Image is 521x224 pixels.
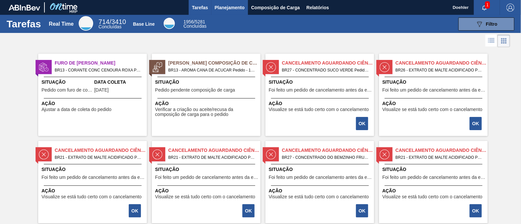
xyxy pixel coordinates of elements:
span: Composição de Carga [251,4,300,12]
span: BR21 - EXTRATO DE MALTE ACIDIFICADO Pedido - 692358 [396,154,482,161]
div: Base Line [183,20,206,28]
span: Ajustar a data de coleta do pedido [41,107,112,112]
span: Situação [269,166,372,173]
span: BR13 - AROMA CANA DE ACUCAR Pedido - 1954242 [168,67,255,74]
button: OK [242,204,255,217]
span: BR26 - EXTRATO DE MALTE ACIDIFICADO Pedido - 654826 [396,67,482,74]
span: Tarefas [192,4,208,12]
span: BR21 - EXTRATO DE MALTE ACIDIFICADO Pedido - 654828 [55,154,142,161]
span: 15/07/2025 [94,88,109,93]
span: Visualize se está tudo certo com o cancelamento [41,194,142,199]
div: Real Time [49,21,73,27]
span: Visualize se está tudo certo com o cancelamento [382,194,482,199]
span: Foi feito um pedido de cancelamento antes da etapa de aguardando faturamento [382,175,486,180]
span: / 5281 [183,19,205,24]
span: Situação [41,166,145,173]
span: Cancelamento aguardando ciência [282,60,374,67]
img: status [266,150,276,159]
span: Pedido Aguardando Composição de Carga [168,60,260,67]
span: Foi feito um pedido de cancelamento antes da etapa de aguardando faturamento [269,88,372,93]
span: Relatórios [307,4,329,12]
button: Filtro [458,17,514,31]
button: OK [356,117,368,130]
span: Visualize se está tudo certo com o cancelamento [382,107,482,112]
div: Completar tarefa: 29872129 [357,116,369,131]
div: Completar tarefa: 29873195 [470,204,482,218]
span: Visualize se está tudo certo com o cancelamento [269,194,369,199]
img: Logout [507,4,514,12]
span: Ação [41,187,145,194]
div: Completar tarefa: 29872769 [357,204,369,218]
span: Concluídas [183,23,206,29]
span: Cancelamento aguardando ciência [396,147,488,154]
span: Ação [41,100,145,107]
span: Visualize se está tudo certo com o cancelamento [269,107,369,112]
span: Situação [269,79,372,86]
span: BR13 - CORANTE CONC CENOURA ROXA Pedido - 1972150 [55,67,142,74]
span: Foi feito um pedido de cancelamento antes da etapa de aguardando faturamento [382,88,486,93]
span: Concluídas [98,24,122,29]
img: status [152,150,162,159]
div: Real Time [79,16,93,31]
span: Foi feito um pedido de cancelamento antes da etapa de aguardando faturamento [155,175,259,180]
span: Verificar a criação ou aceite/recusa da composição de carga para o pedido [155,107,259,117]
span: Pedido pendente composição de carga [155,88,235,93]
img: status [39,150,49,159]
div: Base Line [133,21,155,27]
img: TNhmsLtSVTkK8tSr43FrP2fwEKptu5GPRR3wAAAABJRU5ErkJggg== [9,5,40,11]
span: Visualize se está tudo certo com o cancelamento [155,194,255,199]
span: Cancelamento aguardando ciência [396,60,488,67]
h1: Tarefas [7,20,41,28]
span: Cancelamento aguardando ciência [168,147,260,154]
div: Completar tarefa: 29872493 [243,204,255,218]
span: Furo de Coleta [55,60,147,67]
span: / 3410 [98,18,126,25]
img: status [266,62,276,72]
span: BR21 - EXTRATO DE MALTE ACIDIFICADO Pedido - 673754 [168,154,255,161]
span: Ação [155,100,259,107]
span: Pedido com furo de coleta [41,88,93,93]
div: Completar tarefa: 29872288 [470,116,482,131]
span: Ação [269,100,372,107]
button: Notificações [474,3,495,12]
div: Real Time [98,19,126,29]
div: Visão em Cards [498,35,510,47]
span: Ação [269,187,372,194]
div: Completar tarefa: 29872289 [129,204,142,218]
span: Foi feito um pedido de cancelamento antes da etapa de aguardando faturamento [41,175,145,180]
span: Cancelamento aguardando ciência [55,147,147,154]
button: OK [129,204,141,217]
span: Planejamento [215,4,245,12]
span: Ação [382,187,486,194]
span: BR27 - CONCENTRADO SUCO VERDE Pedido - 612085 [282,67,369,74]
span: Foi feito um pedido de cancelamento antes da etapa de aguardando faturamento [269,175,372,180]
img: status [39,62,49,72]
button: OK [356,204,368,217]
span: 1 [485,1,490,9]
span: 714 [98,18,109,25]
span: BR27 - CONCENTRADO DO BEMZINHO FRUTAS VERMELHAS Pedido - 683385 [282,154,369,161]
span: Situação [382,166,486,173]
img: status [380,62,390,72]
img: status [152,62,162,72]
span: Situação [155,79,259,86]
span: Ação [155,187,259,194]
div: Base Line [164,18,175,29]
span: Situação [155,166,259,173]
img: status [380,150,390,159]
span: Filtro [486,21,498,27]
span: Situação [382,79,486,86]
button: OK [470,117,482,130]
span: Cancelamento aguardando ciência [282,147,374,154]
button: OK [470,204,482,217]
span: Data Coleta [94,79,145,86]
span: Ação [382,100,486,107]
span: 1956 [183,19,194,24]
div: Visão em Lista [485,35,498,47]
span: Situação [41,79,93,86]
